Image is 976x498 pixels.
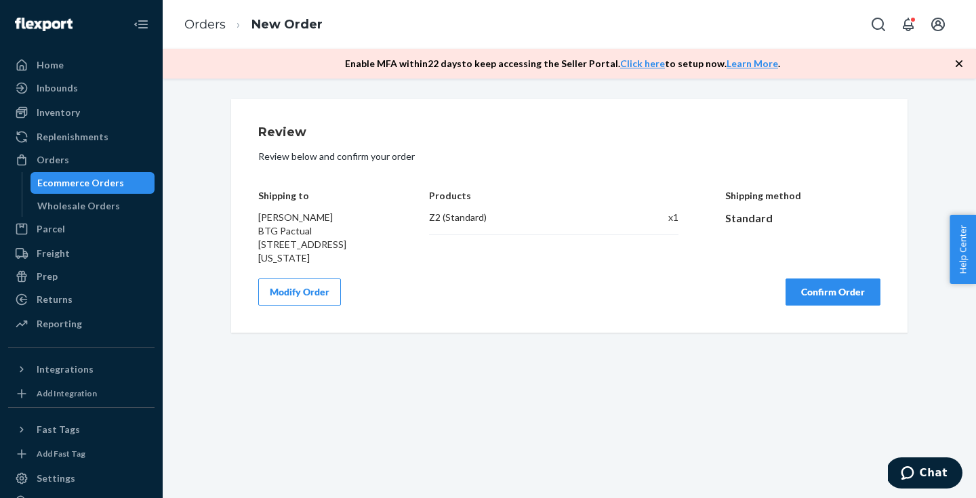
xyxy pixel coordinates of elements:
a: Inbounds [8,77,155,99]
button: Integrations [8,358,155,380]
button: Close Navigation [127,11,155,38]
a: Settings [8,468,155,489]
a: Inventory [8,102,155,123]
p: Enable MFA within 22 days to keep accessing the Seller Portal. to setup now. . [345,57,780,70]
div: Home [37,58,64,72]
div: Wholesale Orders [37,199,120,213]
h4: Shipping method [725,190,881,201]
a: Returns [8,289,155,310]
div: Standard [725,211,881,226]
button: Help Center [950,215,976,284]
button: Modify Order [258,278,341,306]
button: Fast Tags [8,419,155,440]
a: Parcel [8,218,155,240]
a: Add Integration [8,386,155,402]
a: Wholesale Orders [30,195,155,217]
div: Returns [37,293,73,306]
iframe: Opens a widget where you can chat to one of our agents [888,457,962,491]
div: Parcel [37,222,65,236]
a: Prep [8,266,155,287]
button: Open account menu [924,11,952,38]
a: Freight [8,243,155,264]
a: Learn More [727,58,778,69]
div: Freight [37,247,70,260]
div: Integrations [37,362,94,376]
ol: breadcrumbs [174,5,333,45]
button: Open Search Box [865,11,892,38]
div: Inventory [37,106,80,119]
a: Reporting [8,313,155,335]
div: Orders [37,153,69,167]
p: Review below and confirm your order [258,150,880,163]
a: Orders [184,17,226,32]
button: Confirm Order [786,278,880,306]
img: Flexport logo [15,18,73,31]
a: Click here [620,58,665,69]
a: Ecommerce Orders [30,172,155,194]
span: [PERSON_NAME] BTG Pactual [STREET_ADDRESS][US_STATE] [258,211,346,264]
div: Add Integration [37,388,97,399]
h4: Products [429,190,678,201]
h1: Review [258,126,880,140]
div: Settings [37,472,75,485]
a: Add Fast Tag [8,446,155,462]
div: Ecommerce Orders [37,176,124,190]
div: Add Fast Tag [37,448,85,459]
a: New Order [251,17,323,32]
button: Open notifications [895,11,922,38]
div: Fast Tags [37,423,80,436]
div: Prep [37,270,58,283]
div: x 1 [639,211,678,224]
div: Z2 (Standard) [429,211,625,224]
div: Reporting [37,317,82,331]
a: Orders [8,149,155,171]
a: Home [8,54,155,76]
div: Inbounds [37,81,78,95]
a: Replenishments [8,126,155,148]
h4: Shipping to [258,190,383,201]
div: Replenishments [37,130,108,144]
